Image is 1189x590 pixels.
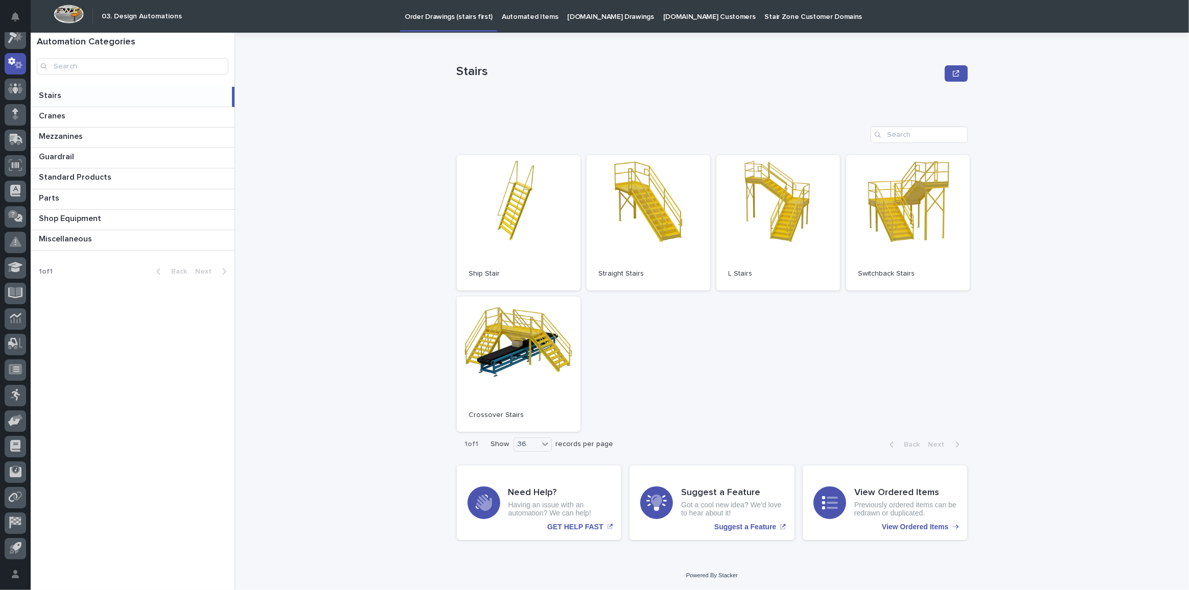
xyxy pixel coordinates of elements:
[31,128,235,148] a: MezzaninesMezzanines
[39,150,76,162] p: Guardrail
[31,168,235,189] a: Standard ProductsStandard Products
[31,259,61,284] p: 1 of 1
[54,5,84,23] img: Workspace Logo
[39,130,85,141] p: Mezzanines
[846,155,970,290] a: Switchback Stairs
[681,501,784,518] p: Got a cool new idea? We'd love to hear about it!
[599,269,698,278] p: Straight Stairs
[39,191,61,203] p: Parts
[39,212,103,224] p: Shop Equipment
[31,189,235,210] a: PartsParts
[924,440,968,449] button: Next
[508,487,611,499] h3: Need Help?
[5,6,26,28] button: Notifications
[547,523,603,531] p: GET HELP FAST
[457,155,580,290] a: Ship Stair
[148,267,191,276] button: Back
[508,501,611,518] p: Having an issue with an automation? We can help!
[102,12,182,21] h2: 03. Design Automations
[165,268,187,275] span: Back
[39,89,63,101] p: Stairs
[31,210,235,230] a: Shop EquipmentShop Equipment
[882,523,948,531] p: View Ordered Items
[514,439,539,450] div: 36
[714,523,776,531] p: Suggest a Feature
[39,170,113,182] p: Standard Products
[13,12,26,29] div: Notifications
[898,441,920,448] span: Back
[803,465,968,540] a: View Ordered Items
[457,297,580,432] a: Crossover Stairs
[37,37,228,48] h1: Automation Categories
[457,64,941,79] p: Stairs
[491,440,509,449] p: Show
[39,109,67,121] p: Cranes
[457,432,487,457] p: 1 of 1
[31,148,235,168] a: GuardrailGuardrail
[854,487,957,499] h3: View Ordered Items
[31,107,235,128] a: CranesCranes
[686,572,738,578] a: Powered By Stacker
[871,127,968,143] input: Search
[681,487,784,499] h3: Suggest a Feature
[928,441,951,448] span: Next
[587,155,710,290] a: Straight Stairs
[729,269,828,278] p: L Stairs
[31,87,235,107] a: StairsStairs
[195,268,218,275] span: Next
[37,58,228,75] input: Search
[556,440,614,449] p: records per page
[881,440,924,449] button: Back
[457,465,622,540] a: GET HELP FAST
[716,155,840,290] a: L Stairs
[854,501,957,518] p: Previously ordered items can be redrawn or duplicated.
[469,411,568,420] p: Crossover Stairs
[469,269,568,278] p: Ship Stair
[31,230,235,251] a: MiscellaneousMiscellaneous
[630,465,795,540] a: Suggest a Feature
[191,267,235,276] button: Next
[39,232,94,244] p: Miscellaneous
[858,269,958,278] p: Switchback Stairs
